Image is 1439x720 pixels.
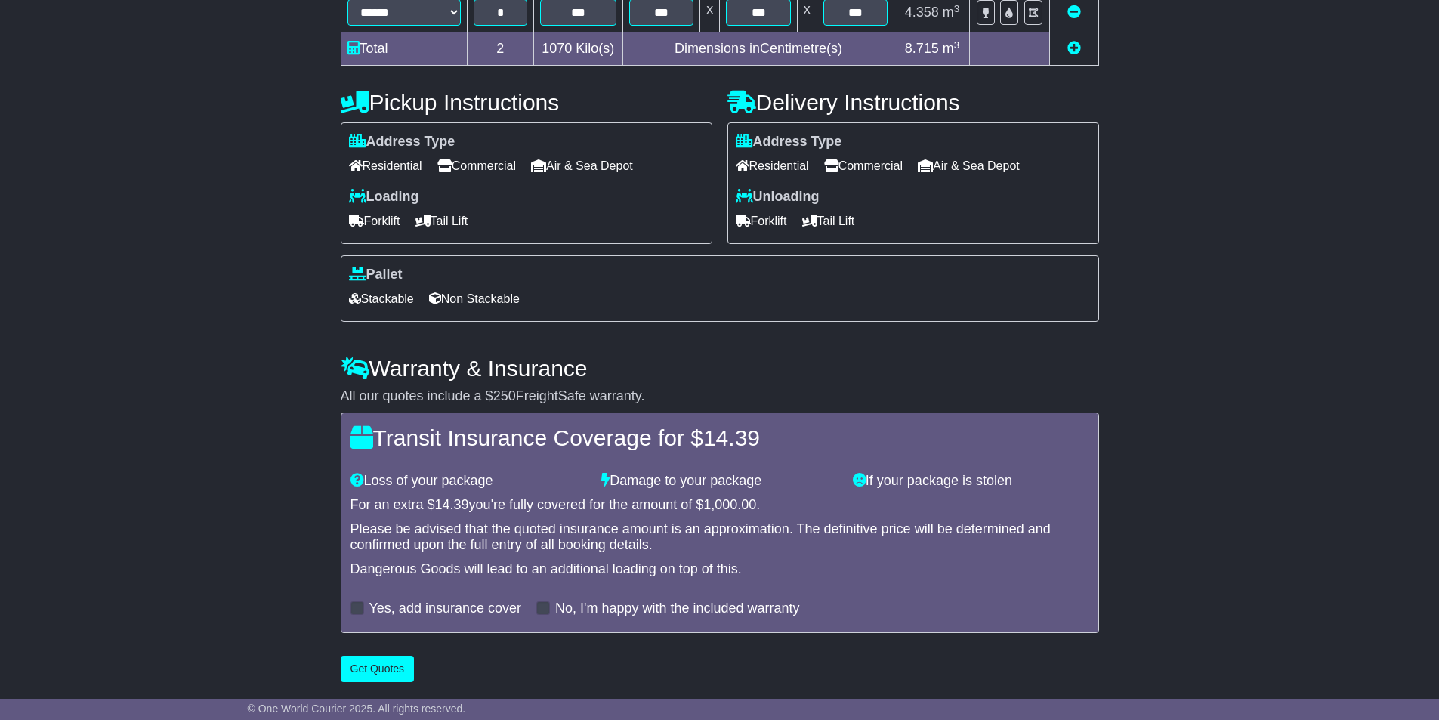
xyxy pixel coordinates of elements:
[594,473,845,490] div: Damage to your package
[736,154,809,178] span: Residential
[350,425,1089,450] h4: Transit Insurance Coverage for $
[542,41,572,56] span: 1070
[703,425,760,450] span: 14.39
[341,90,712,115] h4: Pickup Instructions
[435,497,469,512] span: 14.39
[905,41,939,56] span: 8.715
[905,5,939,20] span: 4.358
[622,32,894,66] td: Dimensions in Centimetre(s)
[349,154,422,178] span: Residential
[350,521,1089,554] div: Please be advised that the quoted insurance amount is an approximation. The definitive price will...
[350,561,1089,578] div: Dangerous Goods will lead to an additional loading on top of this.
[415,209,468,233] span: Tail Lift
[437,154,516,178] span: Commercial
[493,388,516,403] span: 250
[943,5,960,20] span: m
[341,656,415,682] button: Get Quotes
[349,209,400,233] span: Forklift
[343,473,594,490] div: Loss of your package
[943,41,960,56] span: m
[533,32,622,66] td: Kilo(s)
[369,601,521,617] label: Yes, add insurance cover
[341,32,467,66] td: Total
[954,39,960,51] sup: 3
[349,267,403,283] label: Pallet
[429,287,520,311] span: Non Stackable
[802,209,855,233] span: Tail Lift
[736,134,842,150] label: Address Type
[727,90,1099,115] h4: Delivery Instructions
[350,497,1089,514] div: For an extra $ you're fully covered for the amount of $ .
[349,134,455,150] label: Address Type
[824,154,903,178] span: Commercial
[531,154,633,178] span: Air & Sea Depot
[467,32,533,66] td: 2
[341,356,1099,381] h4: Warranty & Insurance
[341,388,1099,405] div: All our quotes include a $ FreightSafe warranty.
[954,3,960,14] sup: 3
[1067,41,1081,56] a: Add new item
[1067,5,1081,20] a: Remove this item
[349,287,414,311] span: Stackable
[736,209,787,233] span: Forklift
[703,497,756,512] span: 1,000.00
[248,703,466,715] span: © One World Courier 2025. All rights reserved.
[845,473,1097,490] div: If your package is stolen
[736,189,820,205] label: Unloading
[918,154,1020,178] span: Air & Sea Depot
[349,189,419,205] label: Loading
[555,601,800,617] label: No, I'm happy with the included warranty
